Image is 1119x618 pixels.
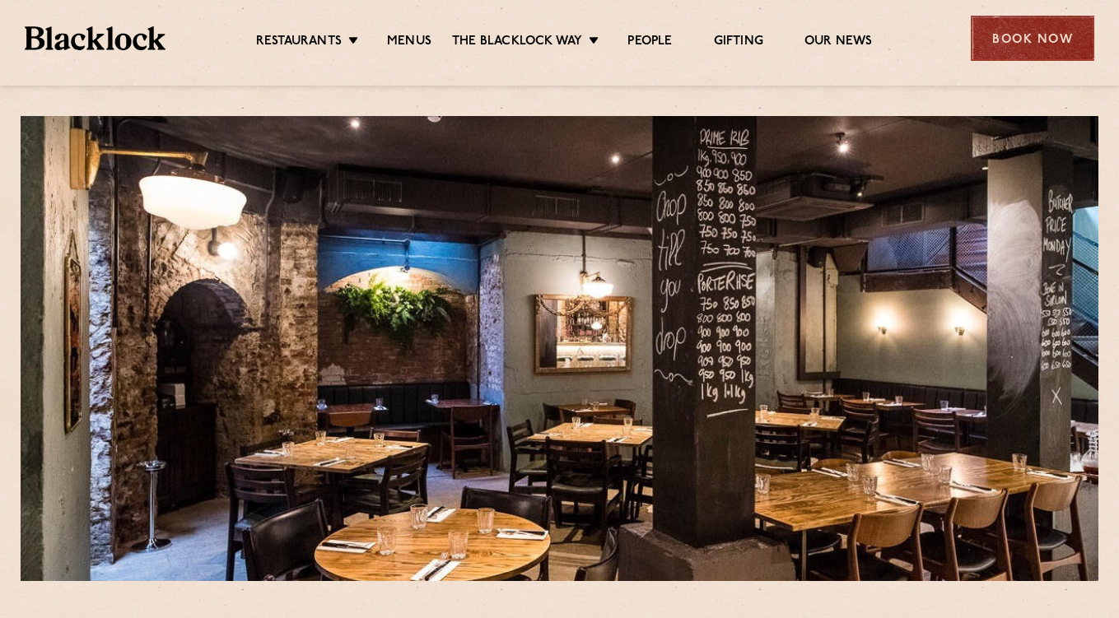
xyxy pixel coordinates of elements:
[714,34,763,52] a: Gifting
[387,34,431,52] a: Menus
[627,34,672,52] a: People
[971,16,1094,61] div: Book Now
[256,34,342,52] a: Restaurants
[25,26,166,50] img: BL_Textured_Logo-footer-cropped.svg
[452,34,582,52] a: The Blacklock Way
[804,34,873,52] a: Our News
